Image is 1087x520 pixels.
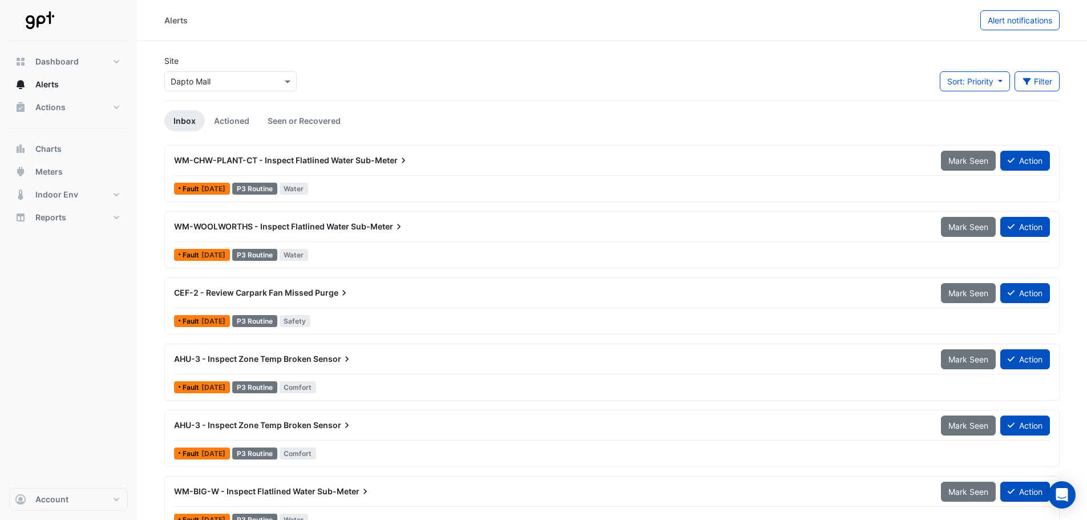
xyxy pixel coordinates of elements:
button: Action [1000,283,1050,303]
span: Mark Seen [948,288,988,298]
span: Fault [183,186,201,192]
a: Actioned [205,110,258,131]
span: Comfort [280,448,317,459]
app-icon: Alerts [15,79,26,90]
span: AHU-3 - Inspect Zone Temp Broken [174,420,312,430]
button: Alert notifications [980,10,1060,30]
button: Action [1000,416,1050,436]
span: Safety [280,315,311,327]
span: Mon 14-Jul-2025 16:00 AEST [201,449,225,458]
span: Sat 19-Jul-2025 18:15 AEST [201,317,225,325]
span: Dashboard [35,56,79,67]
span: Mark Seen [948,354,988,364]
span: Alert notifications [988,15,1052,25]
label: Site [164,55,179,67]
span: Sub-Meter [317,486,371,497]
span: Mon 14-Jul-2025 16:00 AEST [201,383,225,392]
div: P3 Routine [232,315,277,327]
span: Comfort [280,381,317,393]
button: Mark Seen [941,283,996,303]
span: Water [280,249,309,261]
div: Alerts [164,14,188,26]
button: Action [1000,349,1050,369]
span: WM-BIG-W - Inspect Flatlined Water [174,486,316,496]
button: Filter [1015,71,1060,91]
span: Charts [35,143,62,155]
span: Purge [315,287,350,299]
img: Company Logo [14,9,65,32]
div: P3 Routine [232,448,277,459]
button: Sort: Priority [940,71,1010,91]
span: Fault [183,450,201,457]
span: Mark Seen [948,156,988,166]
span: CEF-2 - Review Carpark Fan Missed [174,288,313,297]
a: Inbox [164,110,205,131]
button: Account [9,488,128,511]
app-icon: Indoor Env [15,189,26,200]
span: Mark Seen [948,421,988,430]
button: Mark Seen [941,349,996,369]
button: Meters [9,160,128,183]
span: Fault [183,318,201,325]
span: Water [280,183,309,195]
button: Action [1000,217,1050,237]
button: Alerts [9,73,128,96]
span: WM-WOOLWORTHS - Inspect Flatlined Water [174,221,349,231]
span: Indoor Env [35,189,78,200]
span: Sort: Priority [947,76,993,86]
button: Mark Seen [941,217,996,237]
button: Charts [9,138,128,160]
button: Mark Seen [941,482,996,502]
span: Mark Seen [948,222,988,232]
span: Fault [183,384,201,391]
button: Dashboard [9,50,128,73]
app-icon: Actions [15,102,26,113]
button: Actions [9,96,128,119]
span: Account [35,494,68,505]
button: Reports [9,206,128,229]
div: P3 Routine [232,249,277,261]
span: Sub-Meter [355,155,409,166]
button: Action [1000,151,1050,171]
span: Actions [35,102,66,113]
span: Sensor [313,353,353,365]
span: Mark Seen [948,487,988,497]
app-icon: Charts [15,143,26,155]
div: Open Intercom Messenger [1048,481,1076,509]
button: Mark Seen [941,416,996,436]
app-icon: Meters [15,166,26,178]
span: Meters [35,166,63,178]
span: Wed 30-Jul-2025 15:00 AEST [201,184,225,193]
span: WM-CHW-PLANT-CT - Inspect Flatlined Water [174,155,354,165]
span: Reports [35,212,66,223]
span: Fault [183,252,201,259]
span: Sensor [313,420,353,431]
div: P3 Routine [232,183,277,195]
button: Indoor Env [9,183,128,206]
span: Thu 24-Jul-2025 11:00 AEST [201,251,225,259]
button: Action [1000,482,1050,502]
span: Alerts [35,79,59,90]
span: Sub-Meter [351,221,405,232]
div: P3 Routine [232,381,277,393]
app-icon: Dashboard [15,56,26,67]
button: Mark Seen [941,151,996,171]
span: AHU-3 - Inspect Zone Temp Broken [174,354,312,364]
app-icon: Reports [15,212,26,223]
a: Seen or Recovered [258,110,350,131]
